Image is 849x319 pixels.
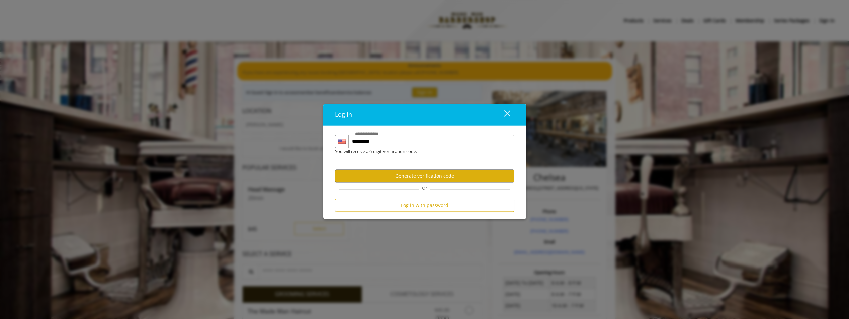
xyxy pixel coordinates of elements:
div: You will receive a 6-digit verification code. [330,148,509,155]
button: Generate verification code [335,170,514,183]
span: Log in [335,111,352,119]
span: Or [419,185,430,191]
button: close dialog [492,108,514,122]
div: close dialog [496,110,510,120]
button: Log in with password [335,199,514,212]
div: Country [335,135,348,148]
